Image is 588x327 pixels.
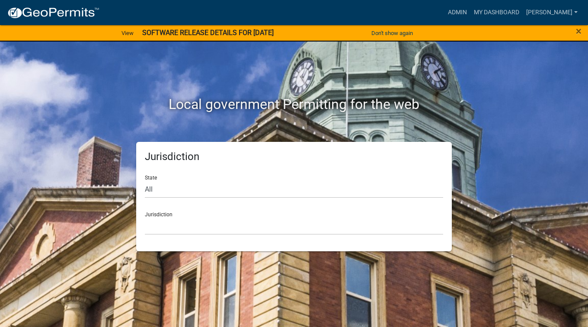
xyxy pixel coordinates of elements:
h2: Local government Permitting for the web [54,96,534,112]
span: × [576,25,582,37]
a: My Dashboard [470,4,523,21]
a: View [118,26,137,40]
a: [PERSON_NAME] [523,4,581,21]
a: Admin [444,4,470,21]
h5: Jurisdiction [145,151,443,163]
button: Close [576,26,582,36]
strong: SOFTWARE RELEASE DETAILS FOR [DATE] [142,29,274,37]
button: Don't show again [368,26,416,40]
